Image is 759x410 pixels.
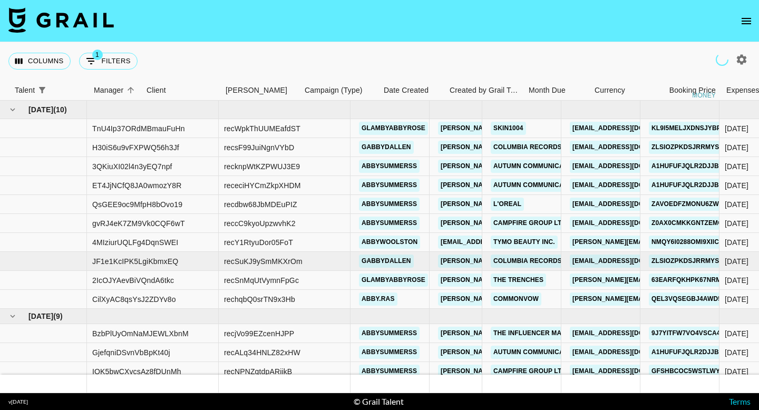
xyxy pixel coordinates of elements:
div: 23/05/2025 [725,328,748,339]
div: Date Created [378,80,444,101]
a: 9J7yItFW7VO4VsCA4X81 [649,327,734,340]
a: [EMAIL_ADDRESS][DOMAIN_NAME] [570,179,688,192]
a: Columbia Records [GEOGRAPHIC_DATA] [491,141,635,154]
a: Terms [729,396,751,406]
div: receciHYCmZkpXHDM [224,180,301,191]
button: hide children [5,309,20,324]
div: 23/04/2025 [725,142,748,153]
div: recSuKJ9ySmMKXrOm [224,256,303,267]
a: [PERSON_NAME][EMAIL_ADDRESS][DOMAIN_NAME] [438,198,610,211]
a: [EMAIL_ADDRESS][DOMAIN_NAME] [570,122,688,135]
div: ET4JjNCfQ8JA0wmozY8R [92,180,182,191]
a: abbysummerss [359,217,420,230]
a: [PERSON_NAME][EMAIL_ADDRESS][DOMAIN_NAME] [438,141,610,154]
a: [EMAIL_ADDRESS][DOMAIN_NAME] [570,327,688,340]
a: The Influencer Marketing Factory [491,327,625,340]
a: L'oreal [491,198,524,211]
a: [PERSON_NAME][EMAIL_ADDRESS][DOMAIN_NAME] [570,274,742,287]
a: SKIN1004 [491,122,526,135]
div: BzbPlUyOmNaMJEWLXbnM [92,328,189,339]
button: Sort [50,83,64,97]
div: recWpkThUUMEafdST [224,123,300,134]
div: 1 active filter [35,83,50,97]
a: qEL3VQSEGbJ4awd5u5ta [649,292,741,306]
div: 10/05/2025 [725,366,748,377]
a: [PERSON_NAME][EMAIL_ADDRESS][DOMAIN_NAME] [570,236,742,249]
div: Manager [94,80,123,101]
div: 07/03/2025 [725,180,748,191]
a: [EMAIL_ADDRESS][DOMAIN_NAME] [570,141,688,154]
div: 3QKiuXI02l4n3yEQ7npf [92,161,172,172]
div: [PERSON_NAME] [226,80,287,101]
div: 2IcOJYAevBiVQndA6tkc [92,275,174,286]
a: abbysummerss [359,327,420,340]
a: ZLsiOzpkDSjRrmysiHUn [649,255,737,268]
a: [PERSON_NAME][EMAIL_ADDRESS][DOMAIN_NAME] [438,255,610,268]
div: recALq34HNLZ82xHW [224,347,300,358]
div: 31/03/2025 [725,123,748,134]
div: Date Created [384,80,429,101]
div: Talent [9,80,89,101]
button: Sort [123,83,138,97]
div: recdbw68JbMDEuPIZ [224,199,297,210]
button: Select columns [8,53,71,70]
div: © Grail Talent [354,396,404,407]
div: 07/03/2025 [725,347,748,358]
div: Created by Grail Team [444,80,523,101]
a: [PERSON_NAME][EMAIL_ADDRESS][DOMAIN_NAME] [438,346,610,359]
a: Autumn Communications LLC [491,160,600,173]
div: Created by Grail Team [450,80,521,101]
div: IOK5bwCXvcsAz8fDUnMh [92,366,181,377]
a: [PERSON_NAME][EMAIL_ADDRESS][DOMAIN_NAME] [438,160,610,173]
div: 07/05/2025 [725,275,748,286]
a: Autumn Communications LLC [491,179,600,192]
div: gvRJ4eK7ZM9Vk0CQF6wT [92,218,185,229]
a: [PERSON_NAME][EMAIL_ADDRESS][DOMAIN_NAME] [438,327,610,340]
span: [DATE] [28,104,53,115]
div: QsGEE9oc9MfpH8bOvo19 [92,199,182,210]
div: rechqbQ0srTN9x3Hb [224,294,295,305]
a: [PERSON_NAME][EMAIL_ADDRESS][DOMAIN_NAME] [438,122,610,135]
a: [EMAIL_ADDRESS][DOMAIN_NAME] [570,217,688,230]
div: H30iS6u9vFXPWQ56h3Jf [92,142,179,153]
div: Client [141,80,220,101]
div: 02/05/2025 [725,256,748,267]
a: [PERSON_NAME][EMAIL_ADDRESS][DOMAIN_NAME] [438,217,610,230]
a: gabbydallen [359,141,414,154]
a: Campfire Group LTD [491,365,569,378]
img: Grail Talent [8,7,114,33]
div: Month Due [523,80,589,101]
a: [EMAIL_ADDRESS][DOMAIN_NAME] [570,198,688,211]
a: [EMAIL_ADDRESS][DOMAIN_NAME] [438,236,556,249]
button: Show filters [79,53,138,70]
a: [PERSON_NAME][EMAIL_ADDRESS][DOMAIN_NAME] [438,292,610,306]
a: A1HUFuFJqlr2DJjBPNTx [649,160,738,173]
a: abby.ras [359,292,397,306]
div: 4MIziurUQLFg4DqnSWEI [92,237,178,248]
div: recSnMqUtVymnFpGc [224,275,299,286]
div: 18/04/2025 [725,237,748,248]
div: recjVo99EZcenHJPP [224,328,294,339]
a: A1HUFuFJqlr2DJjBPNTx [649,179,738,192]
button: Show filters [35,83,50,97]
div: 22/05/2025 [725,294,748,305]
div: v [DATE] [8,398,28,405]
a: gabbydallen [359,255,414,268]
a: [PERSON_NAME][EMAIL_ADDRESS][DOMAIN_NAME] [438,274,610,287]
a: abbysummerss [359,198,420,211]
a: A1HUFuFJqlr2DJjBPNTx [649,346,738,359]
div: JF1e1KcIPK5LgiKbmxEQ [92,256,178,267]
a: [EMAIL_ADDRESS][DOMAIN_NAME] [570,160,688,173]
div: Currency [589,80,642,101]
a: CommonVow [491,292,541,306]
a: TYMO BEAUTY INC. [491,236,558,249]
div: CilXyAC8qsYsJ2ZDYv8o [92,294,176,305]
a: KL9I5mEljxdnSJYBPotv [649,122,737,135]
a: abbysummerss [359,365,420,378]
button: hide children [5,102,20,117]
a: [PERSON_NAME][EMAIL_ADDRESS][DOMAIN_NAME] [438,179,610,192]
a: [PERSON_NAME][EMAIL_ADDRESS][DOMAIN_NAME] [438,365,610,378]
div: money [692,92,716,99]
div: Manager [89,80,141,101]
a: [EMAIL_ADDRESS][DOMAIN_NAME] [570,365,688,378]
